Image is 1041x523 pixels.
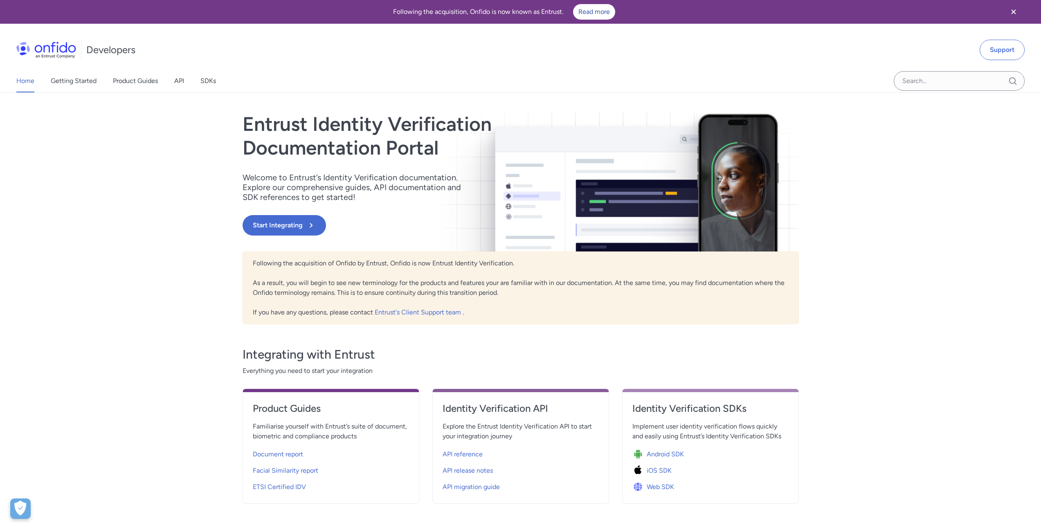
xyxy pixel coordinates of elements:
[253,402,409,415] h4: Product Guides
[1009,7,1019,17] svg: Close banner
[443,402,599,422] a: Identity Verification API
[10,4,998,20] div: Following the acquisition, Onfido is now known as Entrust.
[51,70,97,92] a: Getting Started
[253,482,306,492] span: ETSI Certified IDV
[443,422,599,441] span: Explore the Entrust Identity Verification API to start your integration journey
[200,70,216,92] a: SDKs
[632,465,647,476] img: Icon iOS SDK
[632,461,789,477] a: Icon iOS SDKiOS SDK
[980,40,1025,60] a: Support
[243,215,326,236] button: Start Integrating
[632,449,647,460] img: Icon Android SDK
[632,402,789,415] h4: Identity Verification SDKs
[253,402,409,422] a: Product Guides
[443,449,483,459] span: API reference
[894,71,1025,91] input: Onfido search input field
[243,215,632,236] a: Start Integrating
[647,466,672,476] span: iOS SDK
[443,402,599,415] h4: Identity Verification API
[253,449,303,459] span: Document report
[243,366,799,376] span: Everything you need to start your integration
[998,2,1029,22] button: Close banner
[243,251,799,324] div: Following the acquisition of Onfido by Entrust, Onfido is now Entrust Identity Verification. As a...
[253,422,409,441] span: Familiarise yourself with Entrust’s suite of document, biometric and compliance products
[253,477,409,494] a: ETSI Certified IDV
[632,422,789,441] span: Implement user identity verification flows quickly and easily using Entrust’s Identity Verificati...
[443,466,493,476] span: API release notes
[253,466,318,476] span: Facial Similarity report
[632,477,789,494] a: Icon Web SDKWeb SDK
[243,112,632,159] h1: Entrust Identity Verification Documentation Portal
[647,482,674,492] span: Web SDK
[253,444,409,461] a: Document report
[243,346,799,363] h3: Integrating with Entrust
[632,481,647,493] img: Icon Web SDK
[16,42,76,58] img: Onfido Logo
[113,70,158,92] a: Product Guides
[443,444,599,461] a: API reference
[86,43,135,56] h1: Developers
[443,461,599,477] a: API release notes
[632,444,789,461] a: Icon Android SDKAndroid SDK
[443,482,500,492] span: API migration guide
[174,70,184,92] a: API
[10,498,31,519] button: Ouvrir le centre de préférences
[16,70,34,92] a: Home
[10,498,31,519] div: Préférences de cookies
[632,402,789,422] a: Identity Verification SDKs
[253,461,409,477] a: Facial Similarity report
[375,308,463,316] a: Entrust's Client Support team
[243,173,472,202] p: Welcome to Entrust’s Identity Verification documentation. Explore our comprehensive guides, API d...
[647,449,684,459] span: Android SDK
[443,477,599,494] a: API migration guide
[573,4,615,20] a: Read more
